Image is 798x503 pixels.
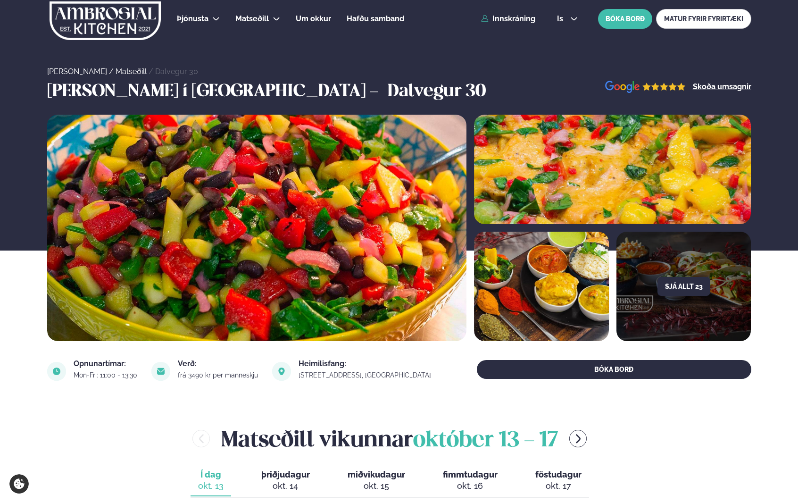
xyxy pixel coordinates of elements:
button: menu-btn-right [569,430,587,447]
div: frá 3490 kr per manneskju [178,371,261,379]
a: Um okkur [296,13,331,25]
a: [PERSON_NAME] [47,67,107,76]
button: BÓKA BORÐ [477,360,751,379]
a: Skoða umsagnir [693,83,751,91]
img: image alt [47,362,66,381]
h3: Dalvegur 30 [388,81,486,103]
span: Hafðu samband [347,14,404,23]
span: Um okkur [296,14,331,23]
div: Mon-Fri: 11:00 - 13:30 [74,371,140,379]
span: Í dag [198,469,224,480]
span: þriðjudagur [261,469,310,479]
button: föstudagur okt. 17 [528,465,589,496]
h3: [PERSON_NAME] í [GEOGRAPHIC_DATA] - [47,81,383,103]
button: miðvikudagur okt. 15 [340,465,413,496]
button: Sjá allt 23 [657,277,710,296]
a: Dalvegur 30 [155,67,198,76]
button: fimmtudagur okt. 16 [435,465,505,496]
button: menu-btn-left [192,430,210,447]
div: okt. 13 [198,480,224,492]
div: Heimilisfang: [299,360,434,368]
div: okt. 15 [348,480,405,492]
a: Þjónusta [177,13,208,25]
img: logo [49,1,162,40]
a: Matseðill [116,67,147,76]
a: Innskráning [481,15,535,23]
button: BÓKA BORÐ [598,9,652,29]
img: image alt [474,115,751,224]
img: image alt [474,232,609,341]
button: þriðjudagur okt. 14 [254,465,317,496]
img: image alt [605,81,686,93]
div: okt. 17 [535,480,582,492]
div: okt. 16 [443,480,498,492]
span: fimmtudagur [443,469,498,479]
span: Þjónusta [177,14,208,23]
span: október 13 - 17 [413,430,558,451]
a: MATUR FYRIR FYRIRTÆKI [656,9,751,29]
img: image alt [47,115,466,341]
a: Matseðill [235,13,269,25]
div: okt. 14 [261,480,310,492]
a: Hafðu samband [347,13,404,25]
span: miðvikudagur [348,469,405,479]
img: image alt [151,362,170,381]
span: is [557,15,566,23]
button: is [549,15,585,23]
a: link [299,369,434,381]
h2: Matseðill vikunnar [221,423,558,454]
a: Cookie settings [9,474,29,494]
img: image alt [272,362,291,381]
span: / [109,67,116,76]
span: Matseðill [235,14,269,23]
span: föstudagur [535,469,582,479]
span: / [149,67,155,76]
div: Opnunartímar: [74,360,140,368]
div: Verð: [178,360,261,368]
button: Í dag okt. 13 [191,465,231,496]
